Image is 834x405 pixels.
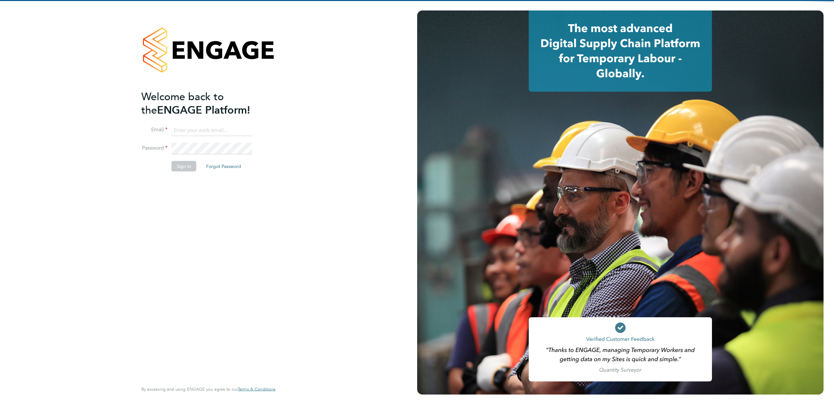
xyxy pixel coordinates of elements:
a: Terms & Conditions [238,387,275,392]
input: Enter your work email... [171,124,252,136]
label: Email [141,126,168,133]
span: Welcome back to the [141,90,224,116]
span: By accessing and using ENGAGE you agree to our [141,386,275,392]
button: Sign In [171,161,196,172]
h2: ENGAGE Platform! [141,90,269,117]
label: Password [141,145,168,152]
button: Forgot Password [201,161,246,172]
